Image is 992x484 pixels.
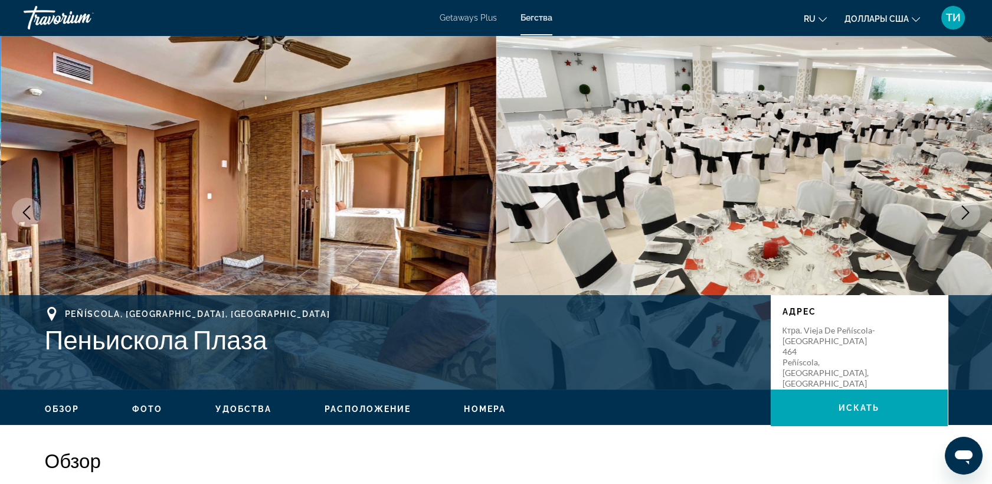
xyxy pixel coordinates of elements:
[945,437,983,475] iframe: Schaltfläche zum Öffnen des Messaging-Fensters
[844,14,909,24] span: Доллары США
[440,13,497,22] a: Getaways Plus
[12,198,41,227] button: Предыдущее изображение
[783,307,936,316] p: Адрес
[804,14,816,24] span: ru
[839,403,880,413] span: искать
[783,325,877,389] p: Ктра. Vieja de Peñíscola-[GEOGRAPHIC_DATA] 464 Peñíscola, [GEOGRAPHIC_DATA], [GEOGRAPHIC_DATA]
[464,404,506,414] button: Номера
[45,404,80,414] button: Обзор
[325,404,411,414] button: Расположение
[938,5,968,30] button: Пользовательское меню
[215,404,271,414] button: Удобства
[45,449,948,472] h2: Обзор
[951,198,980,227] button: Следующее изображение
[771,390,948,426] button: искать
[844,10,920,27] button: Изменить валюту
[132,404,162,414] button: Фото
[520,13,552,22] a: Бегства
[65,309,330,319] span: Peñíscola, [GEOGRAPHIC_DATA], [GEOGRAPHIC_DATA]
[804,10,827,27] button: Изменение языка
[24,2,142,33] a: Травориум
[45,324,759,355] h1: Пеньискола Плаза
[946,12,961,24] span: ТИ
